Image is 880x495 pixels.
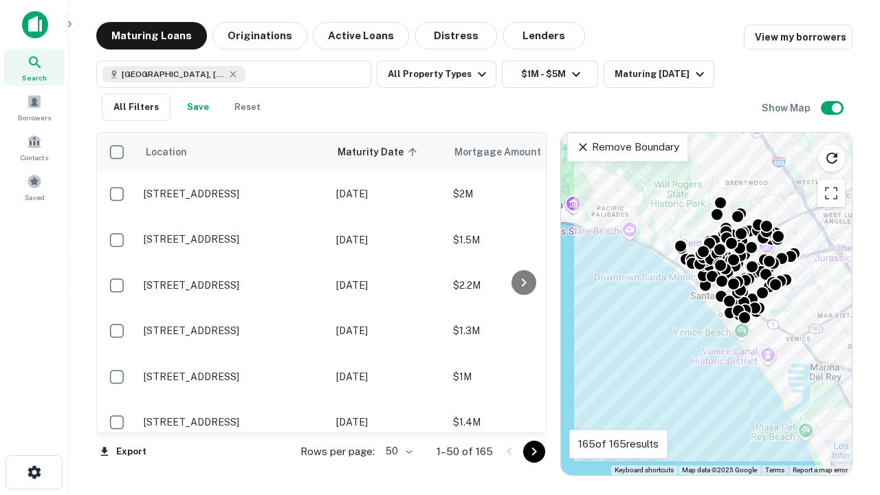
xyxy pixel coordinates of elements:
a: Saved [4,168,65,206]
p: $1M [453,369,591,384]
button: All Filters [102,93,170,121]
span: Location [145,144,187,160]
p: $1.3M [453,323,591,338]
button: Save your search to get updates of matches that match your search criteria. [176,93,220,121]
button: Maturing [DATE] [604,60,714,88]
a: Search [4,49,65,86]
p: [DATE] [336,415,439,430]
iframe: Chat Widget [811,385,880,451]
button: All Property Types [377,60,496,88]
img: capitalize-icon.png [22,11,48,38]
button: $1M - $5M [502,60,598,88]
button: Maturing Loans [96,22,207,49]
p: [STREET_ADDRESS] [144,279,322,291]
p: [STREET_ADDRESS] [144,371,322,383]
p: [DATE] [336,186,439,201]
button: Go to next page [523,441,545,463]
span: Saved [25,192,45,203]
button: Toggle fullscreen view [817,179,845,207]
a: Borrowers [4,89,65,126]
button: Originations [212,22,307,49]
p: $1.5M [453,232,591,247]
p: [DATE] [336,232,439,247]
p: [STREET_ADDRESS] [144,416,322,428]
p: Remove Boundary [576,139,679,155]
th: Mortgage Amount [446,133,597,171]
div: 0 0 [561,133,852,475]
p: [DATE] [336,323,439,338]
th: Location [137,133,329,171]
span: Contacts [21,152,48,163]
p: $2M [453,186,591,201]
p: [STREET_ADDRESS] [144,324,322,337]
p: 165 of 165 results [578,436,659,452]
span: Borrowers [18,112,51,123]
span: [GEOGRAPHIC_DATA], [GEOGRAPHIC_DATA], [GEOGRAPHIC_DATA] [122,68,225,80]
button: Reset [225,93,269,121]
span: Search [22,72,47,83]
p: $2.2M [453,278,591,293]
p: [DATE] [336,369,439,384]
span: Map data ©2025 Google [682,466,757,474]
div: Maturing [DATE] [615,66,708,82]
a: Report a map error [793,466,848,474]
a: Terms (opens in new tab) [765,466,784,474]
h6: Show Map [762,100,813,115]
button: Distress [415,22,497,49]
span: Maturity Date [338,144,421,160]
p: [STREET_ADDRESS] [144,233,322,245]
button: Active Loans [313,22,409,49]
p: $1.4M [453,415,591,430]
button: Reload search area [817,144,846,173]
button: Export [96,441,150,462]
th: Maturity Date [329,133,446,171]
p: 1–50 of 165 [437,443,493,460]
p: Rows per page: [300,443,375,460]
p: [STREET_ADDRESS] [144,188,322,200]
a: View my borrowers [744,25,852,49]
button: [GEOGRAPHIC_DATA], [GEOGRAPHIC_DATA], [GEOGRAPHIC_DATA] [96,60,371,88]
button: Keyboard shortcuts [615,465,674,475]
div: 50 [380,441,415,461]
a: Open this area in Google Maps (opens a new window) [564,457,610,475]
span: Mortgage Amount [454,144,559,160]
img: Google [564,457,610,475]
a: Contacts [4,129,65,166]
p: [DATE] [336,278,439,293]
button: Lenders [503,22,585,49]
